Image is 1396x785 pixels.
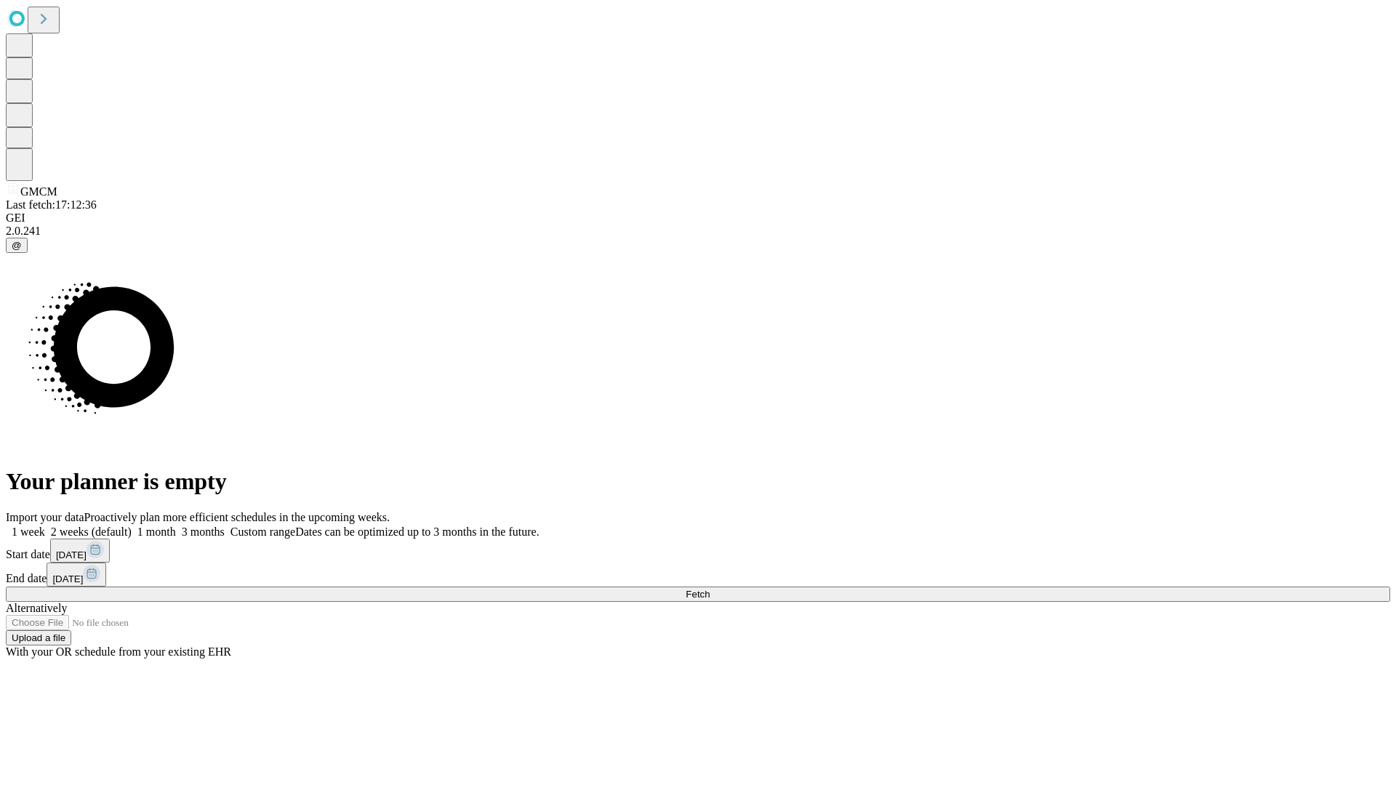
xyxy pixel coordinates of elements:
[6,563,1390,587] div: End date
[6,602,67,614] span: Alternatively
[12,240,22,251] span: @
[52,573,83,584] span: [DATE]
[84,511,390,523] span: Proactively plan more efficient schedules in the upcoming weeks.
[182,526,225,538] span: 3 months
[6,212,1390,225] div: GEI
[137,526,176,538] span: 1 month
[12,526,45,538] span: 1 week
[47,563,106,587] button: [DATE]
[295,526,539,538] span: Dates can be optimized up to 3 months in the future.
[6,468,1390,495] h1: Your planner is empty
[6,645,231,658] span: With your OR schedule from your existing EHR
[686,589,710,600] span: Fetch
[6,225,1390,238] div: 2.0.241
[50,539,110,563] button: [DATE]
[56,549,87,560] span: [DATE]
[6,238,28,253] button: @
[6,539,1390,563] div: Start date
[20,185,57,198] span: GMCM
[51,526,132,538] span: 2 weeks (default)
[6,587,1390,602] button: Fetch
[6,198,97,211] span: Last fetch: 17:12:36
[6,630,71,645] button: Upload a file
[230,526,295,538] span: Custom range
[6,511,84,523] span: Import your data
